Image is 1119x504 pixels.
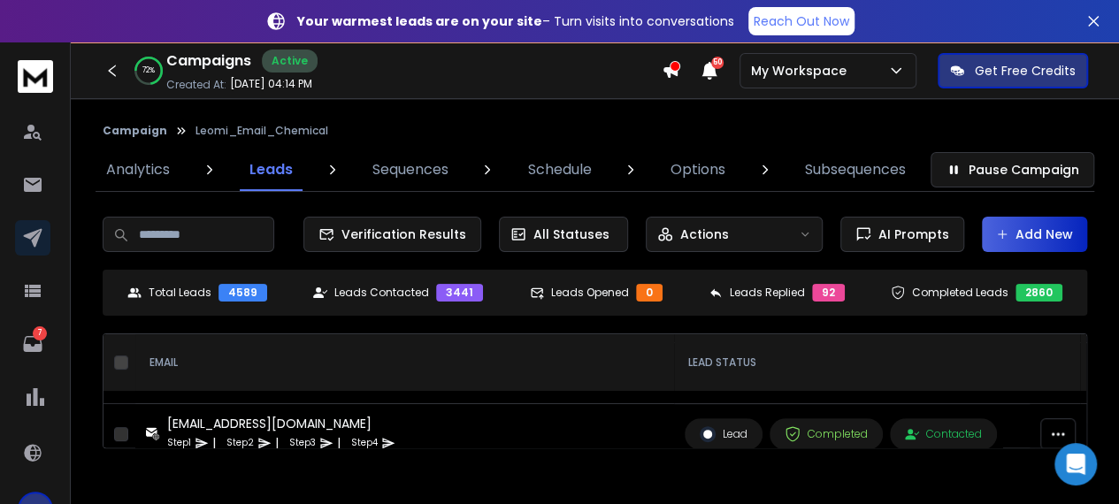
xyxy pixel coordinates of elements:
button: Add New [982,217,1087,252]
p: Schedule [527,159,591,180]
div: 92 [812,284,845,302]
div: 4589 [218,284,267,302]
div: [EMAIL_ADDRESS][DOMAIN_NAME] [167,415,395,432]
p: | [212,434,216,452]
p: [DATE] 04:14 PM [230,77,312,91]
img: logo [18,60,53,93]
div: Open Intercom Messenger [1054,443,1097,485]
p: All Statuses [533,225,609,243]
button: Campaign [103,124,167,138]
p: My Workspace [751,62,854,80]
p: | [337,434,341,452]
span: Verification Results [334,225,466,243]
div: Lead [700,426,747,442]
span: 50 [711,57,724,69]
p: Completed Leads [912,286,1008,300]
p: Actions [680,225,729,243]
p: Total Leads [149,286,211,300]
p: – Turn visits into conversations [297,12,734,30]
p: Subsequences [805,159,906,180]
p: Leads Opened [551,286,629,300]
div: Contacted [905,427,982,441]
button: AI Prompts [840,217,964,252]
div: 3441 [436,284,483,302]
a: Analytics [96,149,180,191]
p: Leads Contacted [334,286,429,300]
div: Completed [785,426,868,442]
p: Options [671,159,725,180]
div: Active [262,50,318,73]
th: EMAIL [135,334,674,392]
p: 72 % [142,65,155,76]
th: LEAD STATUS [674,334,1080,392]
p: 7 [33,326,47,340]
strong: Your warmest leads are on your site [297,12,542,30]
a: Leads [239,149,303,191]
p: Step 3 [289,434,316,452]
p: Sequences [372,159,448,180]
h1: Campaigns [166,50,251,72]
button: Pause Campaign [931,152,1094,187]
button: Verification Results [303,217,481,252]
a: Options [660,149,736,191]
span: AI Prompts [871,225,949,243]
a: Subsequences [794,149,916,191]
a: 7 [15,326,50,362]
p: Created At: [166,78,226,92]
p: Leads Replied [730,286,805,300]
p: | [275,434,279,452]
p: Analytics [106,159,170,180]
p: Step 4 [351,434,378,452]
div: 2860 [1016,284,1062,302]
button: Get Free Credits [938,53,1088,88]
div: 0 [636,284,663,302]
p: Get Free Credits [975,62,1076,80]
a: Reach Out Now [748,7,855,35]
a: Sequences [362,149,459,191]
p: Step 1 [167,434,191,452]
p: Leads [249,159,293,180]
p: Reach Out Now [754,12,849,30]
p: Step 2 [226,434,254,452]
a: Schedule [517,149,602,191]
p: Leomi_Email_Chemical [195,124,328,138]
